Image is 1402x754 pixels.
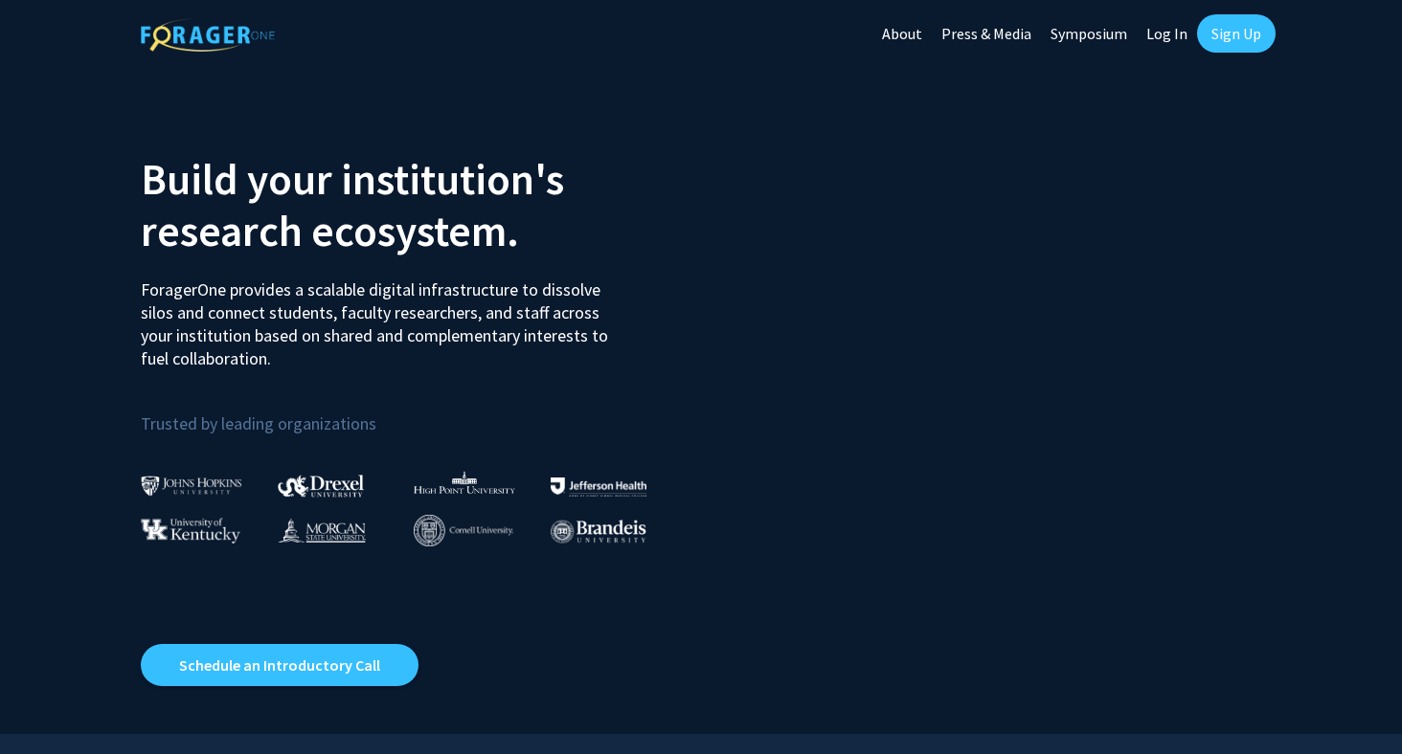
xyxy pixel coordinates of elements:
[551,477,646,496] img: Thomas Jefferson University
[278,518,366,543] img: Morgan State University
[1197,14,1276,53] a: Sign Up
[141,153,687,256] h2: Build your institution's research ecosystem.
[141,18,275,52] img: ForagerOne Logo
[141,518,240,543] img: University of Kentucky
[414,515,513,546] img: Cornell University
[414,471,515,494] img: High Point University
[141,476,242,496] img: Johns Hopkins University
[141,386,687,438] p: Trusted by leading organizations
[278,475,364,497] img: Drexel University
[141,264,622,370] p: ForagerOne provides a scalable digital infrastructure to dissolve silos and connect students, fac...
[141,644,418,686] a: Opens in a new tab
[551,520,646,543] img: Brandeis University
